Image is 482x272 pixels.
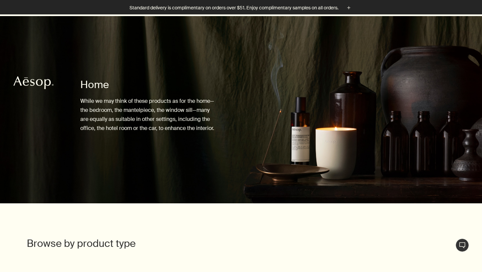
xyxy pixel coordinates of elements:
[456,239,469,252] button: Live Assistance
[13,76,54,89] svg: Aesop
[12,74,55,93] a: Aesop
[27,237,170,250] h2: Browse by product type
[80,96,214,133] p: While we may think of these products as for the home—the bedroom, the mantelpiece, the window sil...
[130,4,352,12] button: Standard delivery is complimentary on orders over $51. Enjoy complimentary samples on all orders.
[130,4,338,11] p: Standard delivery is complimentary on orders over $51. Enjoy complimentary samples on all orders.
[80,78,214,91] h1: Home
